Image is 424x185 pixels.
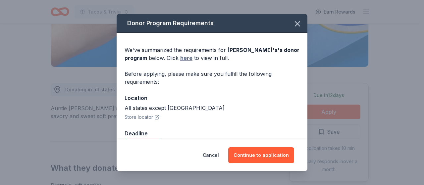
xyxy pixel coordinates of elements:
div: Donor Program Requirements [117,14,307,33]
div: Before applying, please make sure you fulfill the following requirements: [125,70,299,86]
button: Continue to application [228,147,294,163]
div: All states except [GEOGRAPHIC_DATA] [125,104,299,112]
button: Cancel [203,147,219,163]
a: here [180,54,192,62]
button: Store locator [125,113,160,121]
div: Deadline [125,129,299,138]
div: We've summarized the requirements for below. Click to view in full. [125,46,299,62]
div: Location [125,94,299,102]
